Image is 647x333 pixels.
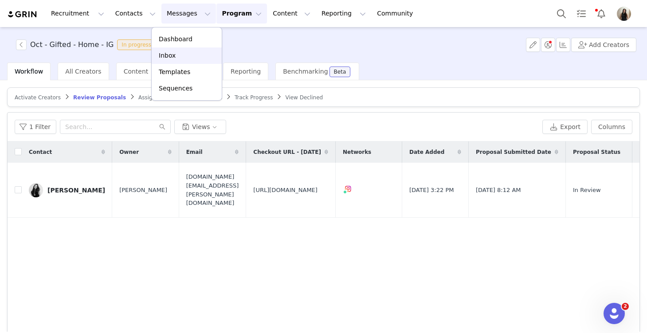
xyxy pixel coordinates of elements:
[253,148,321,156] span: Checkout URL - [DATE]
[409,186,454,195] span: [DATE] 3:22 PM
[159,124,165,130] i: icon: search
[372,4,422,24] a: Community
[119,148,139,156] span: Owner
[15,120,56,134] button: 1 Filter
[110,4,161,24] button: Contacts
[186,148,203,156] span: Email
[65,68,101,75] span: All Creators
[231,68,261,75] span: Reporting
[29,183,105,197] a: [PERSON_NAME]
[15,94,61,101] span: Activate Creators
[216,4,267,24] button: Program
[117,39,156,50] span: In progress
[343,148,371,156] span: Networks
[542,120,588,134] button: Export
[283,68,328,75] span: Benchmarking
[29,148,52,156] span: Contact
[159,84,192,93] p: Sequences
[138,94,171,101] span: Assign Links
[119,186,167,195] span: [PERSON_NAME]
[571,38,636,52] button: Add Creators
[29,183,43,197] img: 36c52c9e-bfde-46df-b14b-317e105a4c88.jpg
[60,120,171,134] input: Search...
[124,68,149,75] span: Content
[409,148,444,156] span: Date Added
[46,4,110,24] button: Recruitment
[573,148,620,156] span: Proposal Status
[159,35,192,44] p: Dashboard
[161,4,216,24] button: Messages
[159,67,190,77] p: Templates
[73,94,126,101] span: Review Proposals
[622,303,629,310] span: 2
[476,186,521,195] span: [DATE] 8:12 AM
[267,4,316,24] button: Content
[334,69,346,74] div: Beta
[592,4,611,24] button: Notifications
[186,172,239,207] span: [DOMAIN_NAME][EMAIL_ADDRESS][PERSON_NAME][DOMAIN_NAME]
[253,186,318,195] span: [URL][DOMAIN_NAME]
[316,4,371,24] button: Reporting
[612,7,640,21] button: Profile
[15,68,43,75] span: Workflow
[285,94,323,101] span: View Declined
[345,185,352,192] img: instagram.svg
[30,39,114,50] h3: Oct - Gifted - Home - IG
[572,4,591,24] a: Tasks
[591,120,632,134] button: Columns
[476,148,551,156] span: Proposal Submitted Date
[552,4,571,24] button: Search
[16,39,159,50] span: [object Object]
[604,303,625,324] iframe: Intercom live chat
[47,187,105,194] div: [PERSON_NAME]
[174,120,226,134] button: Views
[617,7,631,21] img: a9acc4c8-4825-4f76-9f85-d9ef616c421b.jpg
[235,94,273,101] span: Track Progress
[159,51,176,60] p: Inbox
[7,10,38,19] img: grin logo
